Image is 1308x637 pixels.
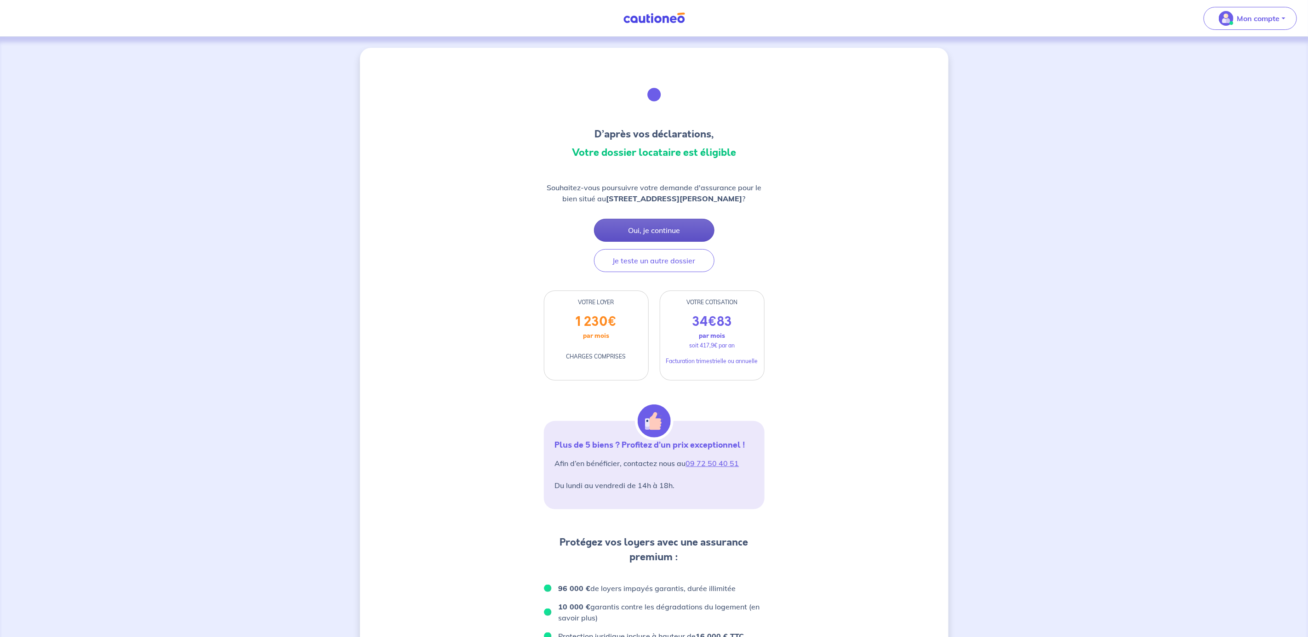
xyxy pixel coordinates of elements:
img: illu_alert_hand.svg [638,404,671,438]
p: de loyers impayés garantis, durée illimitée [559,583,736,594]
h3: Votre dossier locataire est éligible [544,145,765,160]
p: 34 [692,314,732,330]
button: Je teste un autre dossier [594,249,714,272]
p: Souhaitez-vous poursuivre votre demande d'assurance pour le bien situé au ? [544,182,765,204]
p: par mois [583,330,609,341]
strong: 10 000 € [559,602,591,611]
h3: D’après vos déclarations, [544,127,765,142]
img: illu_congratulation.svg [629,70,679,119]
button: illu_account_valid_menu.svgMon compte [1204,7,1297,30]
div: VOTRE COTISATION [660,298,764,307]
img: Cautioneo [620,12,689,24]
p: soit 417,9€ par an [689,341,735,350]
strong: [STREET_ADDRESS][PERSON_NAME] [606,194,743,203]
p: garantis contre les dégradations du logement (en savoir plus) [559,601,765,623]
p: Mon compte [1237,13,1280,24]
p: CHARGES COMPRISES [566,353,626,361]
span: 83 [717,313,732,331]
p: Facturation trimestrielle ou annuelle [666,357,758,365]
img: illu_account_valid_menu.svg [1219,11,1234,26]
p: 1 230 € [576,314,617,330]
span: € [708,313,717,331]
button: Oui, je continue [594,219,714,242]
p: Protégez vos loyers avec une assurance premium : [544,535,765,564]
div: VOTRE LOYER [544,298,648,307]
p: Afin d’en bénéficier, contactez nous au Du lundi au vendredi de 14h à 18h. [555,458,754,491]
a: 09 72 50 40 51 [686,459,739,468]
strong: Plus de 5 biens ? Profitez d’un prix exceptionnel ! [555,439,746,451]
strong: 96 000 € [559,584,591,593]
p: par mois [699,330,725,341]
